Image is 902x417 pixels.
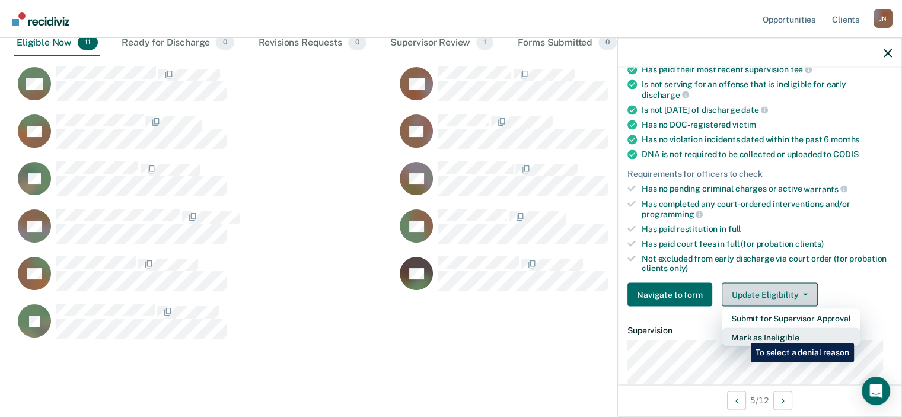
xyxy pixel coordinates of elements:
span: 0 [598,35,617,50]
div: CaseloadOpportunityCell-6606911 [14,208,396,256]
div: CaseloadOpportunityCell-6320725 [396,256,778,303]
span: clients) [795,238,824,248]
img: Recidiviz [12,12,69,26]
span: only) [670,263,688,273]
div: CaseloadOpportunityCell-6358077 [396,66,778,113]
div: Has paid restitution in [642,224,892,234]
button: Submit for Supervisor Approval [722,309,860,328]
div: Open Intercom Messenger [862,377,890,405]
span: fee [791,65,812,74]
div: CaseloadOpportunityCell-6401212 [396,208,778,256]
div: 5 / 12 [618,384,901,416]
span: 0 [348,35,366,50]
span: full [728,224,741,233]
a: Navigate to form link [627,283,717,307]
div: Not excluded from early discharge via court order (for probation clients [642,253,892,273]
span: CODIS [833,149,858,159]
button: Mark as Ineligible [722,328,860,347]
div: Has completed any court-ordered interventions and/or [642,199,892,219]
div: Ready for Discharge [119,30,237,56]
span: programming [642,209,703,219]
div: Eligible Now [14,30,100,56]
div: Forms Submitted [515,30,619,56]
span: date [741,105,767,114]
span: 0 [216,35,234,50]
div: Is not [DATE] of discharge [642,104,892,115]
span: months [831,135,859,144]
dt: Supervision [627,326,892,336]
div: CaseloadOpportunityCell-6850763 [14,66,396,113]
span: 11 [78,35,98,50]
div: CaseloadOpportunityCell-6381678 [14,161,396,208]
div: Has no DOC-registered [642,120,892,130]
div: CaseloadOpportunityCell-6558230 [396,161,778,208]
div: Has paid their most recent supervision [642,64,892,75]
div: DNA is not required to be collected or uploaded to [642,149,892,160]
span: warrants [804,184,847,193]
button: Previous Opportunity [727,391,746,410]
div: Has no violation incidents dated within the past 6 [642,135,892,145]
span: victim [732,120,756,129]
button: Next Opportunity [773,391,792,410]
button: Profile dropdown button [874,9,893,28]
span: discharge [642,90,689,99]
div: CaseloadOpportunityCell-6813426 [14,256,396,303]
div: Has paid court fees in full (for probation [642,238,892,249]
div: Is not serving for an offense that is ineligible for early [642,79,892,100]
div: Requirements for officers to check [627,169,892,179]
div: CaseloadOpportunityCell-6045763 [396,113,778,161]
button: Update Eligibility [722,283,818,307]
div: CaseloadOpportunityCell-6291921 [14,113,396,161]
div: Revisions Requests [256,30,368,56]
button: Navigate to form [627,283,712,307]
div: J N [874,9,893,28]
div: CaseloadOpportunityCell-6993032 [14,303,396,351]
span: 1 [476,35,493,50]
div: Supervisor Review [388,30,496,56]
div: Has no pending criminal charges or active [642,183,892,194]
